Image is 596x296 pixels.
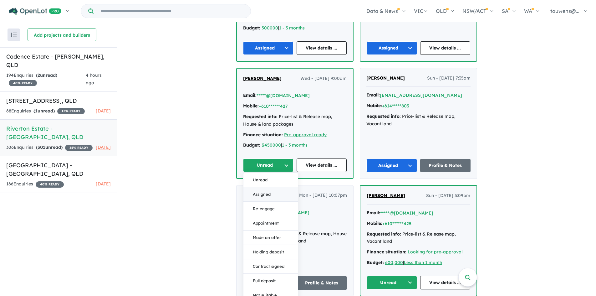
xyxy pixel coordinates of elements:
span: [PERSON_NAME] [243,75,282,81]
span: Sun - [DATE] 5:09pm [426,192,470,200]
a: 1 - 3 months [282,142,308,148]
span: Sun - [DATE] 7:35am [427,75,471,82]
a: Looking for pre-approval [408,249,463,255]
strong: ( unread) [36,72,57,78]
button: Unread [367,276,417,289]
strong: Email: [366,92,380,98]
strong: Mobile: [366,103,382,108]
div: | [367,259,470,267]
strong: Email: [367,210,380,216]
a: [PERSON_NAME] [243,192,281,199]
a: View details ... [420,41,471,55]
a: 1 - 3 months [279,25,305,31]
button: Re-engage [243,202,298,216]
button: Assigned [366,159,417,172]
span: Mon - [DATE] 10:07pm [299,192,347,199]
span: [PERSON_NAME] [367,193,405,198]
a: [PERSON_NAME] [366,75,405,82]
a: View details ... [297,158,347,172]
strong: ( unread) [33,108,55,114]
span: [PERSON_NAME] [243,192,281,198]
h5: [STREET_ADDRESS] , QLD [6,96,111,105]
input: Try estate name, suburb, builder or developer [95,4,249,18]
h5: Cadence Estate - [PERSON_NAME] , QLD [6,52,111,69]
img: sort.svg [11,33,17,37]
h5: Riverton Estate - [GEOGRAPHIC_DATA] , QLD [6,124,111,141]
strong: Requested info: [243,231,277,236]
div: 306 Enquir ies [6,144,93,151]
a: View details ... [297,41,347,55]
a: View details ... [420,276,471,289]
div: | [243,142,347,149]
a: [PERSON_NAME] [367,192,405,200]
span: Wed - [DATE] 9:00am [300,75,347,82]
span: touwens@... [550,8,579,14]
div: 68 Enquir ies [6,107,85,115]
div: | [243,24,347,32]
span: 15 % READY [57,108,85,114]
div: 194 Enquir ies [6,72,86,87]
button: Assigned [243,187,298,202]
button: Contract signed [243,259,298,274]
strong: Requested info: [366,113,401,119]
strong: Budget: [367,260,384,265]
strong: Email: [243,210,256,215]
a: $450000 [262,142,281,148]
a: [PERSON_NAME] [243,75,282,82]
strong: ( unread) [36,144,63,150]
button: Appointment [243,216,298,231]
a: Pre-approval ready [284,132,327,138]
strong: Budget: [243,142,260,148]
button: Full deposit [243,274,298,288]
strong: Budget: [243,25,260,31]
span: 40 % READY [9,80,37,86]
a: 500000 [262,25,278,31]
span: 301 [38,144,45,150]
strong: Requested info: [243,114,278,119]
strong: Mobile: [243,103,259,109]
button: Made an offer [243,231,298,245]
span: 4 hours ago [86,72,102,86]
a: Profile & Notes [297,276,347,290]
div: 166 Enquir ies [6,180,64,188]
button: Assigned [243,41,293,55]
span: [PERSON_NAME] [366,75,405,81]
span: 35 % READY [65,145,93,151]
strong: Requested info: [367,231,401,237]
img: Openlot PRO Logo White [9,8,61,15]
button: Add projects and builders [28,29,96,41]
span: [DATE] [96,108,111,114]
button: Holding deposit [243,245,298,259]
span: 40 % READY [36,181,64,188]
button: Assigned [367,41,417,55]
span: 2 [38,72,40,78]
strong: Finance situation: [367,249,406,255]
a: 600,000 [385,260,403,265]
div: Price-list & Release map, Vacant land [367,231,470,246]
a: Less than 1 month [404,260,442,265]
a: Profile & Notes [420,159,471,172]
strong: Mobile: [243,220,258,226]
button: Unread [243,173,298,187]
div: Price-list & Release map, House & land packages [243,113,347,128]
h5: [GEOGRAPHIC_DATA] - [GEOGRAPHIC_DATA] , QLD [6,161,111,178]
span: [DATE] [96,144,111,150]
button: Unread [243,158,293,172]
div: Price-list & Release map, House & land packages, Vacant land [243,230,347,245]
button: [EMAIL_ADDRESS][DOMAIN_NAME] [380,92,462,99]
strong: Mobile: [367,221,382,226]
strong: Finance situation: [243,132,283,138]
div: Price-list & Release map, Vacant land [366,113,471,128]
span: [DATE] [96,181,111,187]
button: Unread [243,276,293,290]
span: 1 [35,108,38,114]
strong: Email: [243,92,257,98]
